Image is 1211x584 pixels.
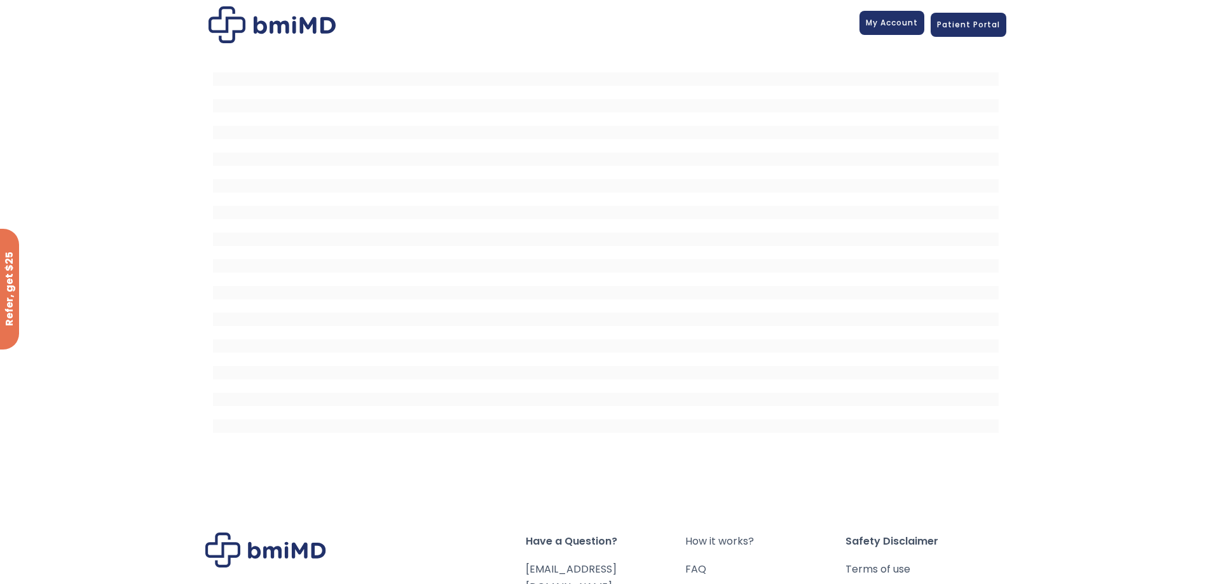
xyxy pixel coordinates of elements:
[859,11,924,35] a: My Account
[845,560,1006,578] a: Terms of use
[685,560,845,578] a: FAQ
[866,17,918,28] span: My Account
[209,6,336,43] img: Patient Messaging Portal
[845,533,1006,550] span: Safety Disclaimer
[685,533,845,550] a: How it works?
[937,19,1000,30] span: Patient Portal
[931,13,1006,37] a: Patient Portal
[10,536,147,574] iframe: Sign Up via Text for Offers
[526,533,686,550] span: Have a Question?
[213,59,999,440] iframe: MDI Patient Messaging Portal
[205,533,326,567] img: Brand Logo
